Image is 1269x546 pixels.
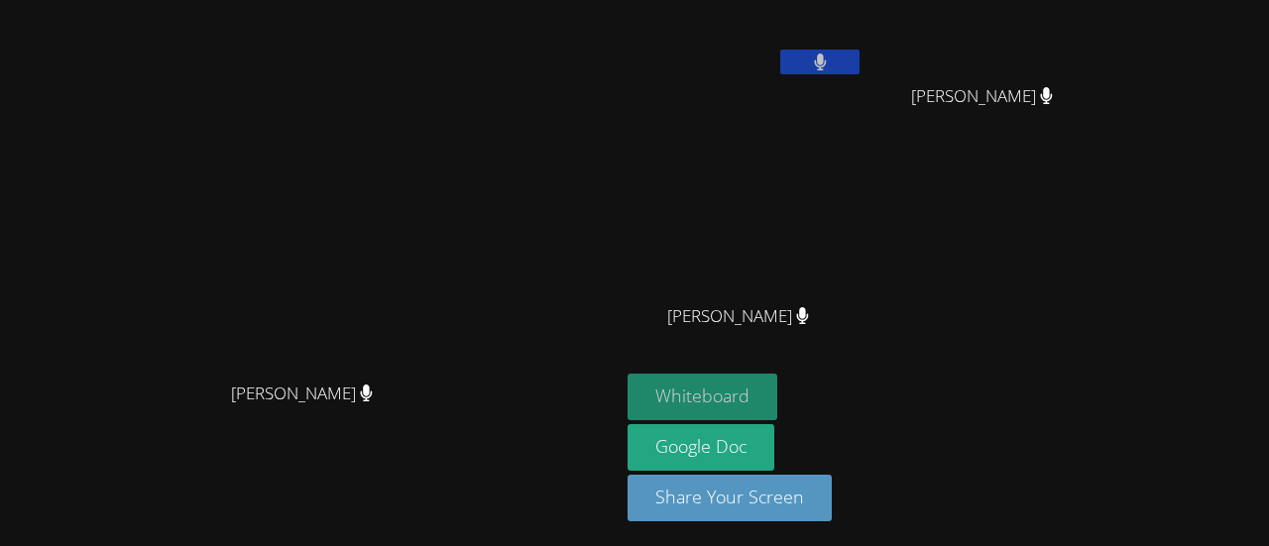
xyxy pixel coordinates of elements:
[231,380,373,408] span: [PERSON_NAME]
[667,302,809,331] span: [PERSON_NAME]
[628,424,774,471] a: Google Doc
[628,475,832,521] button: Share Your Screen
[911,82,1053,111] span: [PERSON_NAME]
[628,374,777,420] button: Whiteboard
